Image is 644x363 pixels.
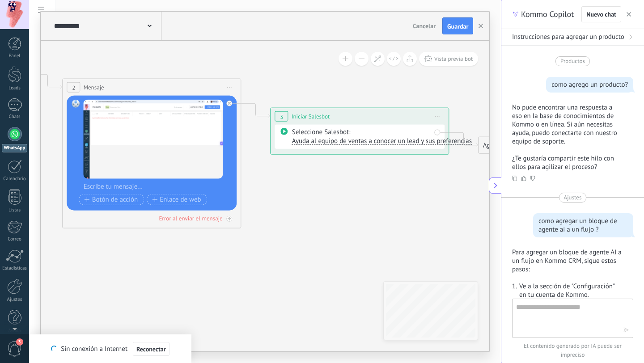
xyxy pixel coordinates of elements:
[512,154,623,171] p: ¿Te gustaría compartir este hilo con ellos para agilizar el proceso?
[512,342,633,359] span: El contenido generado por IA puede ser impreciso
[292,128,442,146] div: Seleccione Salesbot:
[2,85,28,91] div: Leads
[79,194,144,205] button: Botón de acción
[551,80,628,89] div: como agrego un producto?
[2,114,28,120] div: Chats
[2,236,28,242] div: Correo
[2,297,28,303] div: Ajustes
[2,266,28,271] div: Estadísticas
[292,138,472,145] button: Ayuda al equipo de ventas a conocer un lead y sus preferencias
[147,194,207,205] button: Enlace de web
[479,138,557,153] div: Agrega el siguiente paso
[16,338,23,346] span: 3
[2,144,27,152] div: WhatsApp
[292,112,330,121] span: Iniciar Salesbot
[85,196,138,203] span: Botón de acción
[133,342,169,356] button: Reconectar
[419,52,479,66] button: Vista previa bot
[413,22,436,30] span: Cancelar
[518,282,623,299] li: Ve a la sección de "Configuración" en tu cuenta de Kommo.
[51,342,169,356] div: Sin conexión a Internet
[521,9,574,20] span: Kommo Copilot
[434,55,473,63] span: Vista previa bot
[442,17,473,34] button: Guardar
[152,196,201,203] span: Enlace de web
[586,11,616,17] span: Nuevo chat
[512,248,623,274] p: Para agregar un bloque de agente AI a un flujo en Kommo CRM, sigue estos pasos:
[2,53,28,59] div: Panel
[2,176,28,182] div: Calendario
[538,217,628,234] div: como agregar un bloque de agente ai a un flujo ?
[581,6,621,22] button: Nuevo chat
[292,137,472,145] span: Ayuda al equipo de ventas a conocer un lead y sus preferencias
[564,193,582,202] span: Ajustes
[560,57,585,66] span: Productos
[501,29,644,46] button: Instrucciones para agregar un producto
[84,83,104,92] span: Mensaje
[512,33,624,42] span: Instrucciones para agregar un producto
[136,346,166,352] span: Reconectar
[2,207,28,213] div: Listas
[72,84,75,91] span: 2
[159,215,222,222] div: Error al enviar el mensaje
[512,103,623,146] p: No pude encontrar una respuesta a eso en la base de conocimientos de Kommo o en línea. Si aún nec...
[280,113,283,120] span: 3
[84,100,223,179] img: 56047479-bab8-4a89-9607-42f0390f42da
[409,19,439,33] button: Cancelar
[447,23,468,30] span: Guardar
